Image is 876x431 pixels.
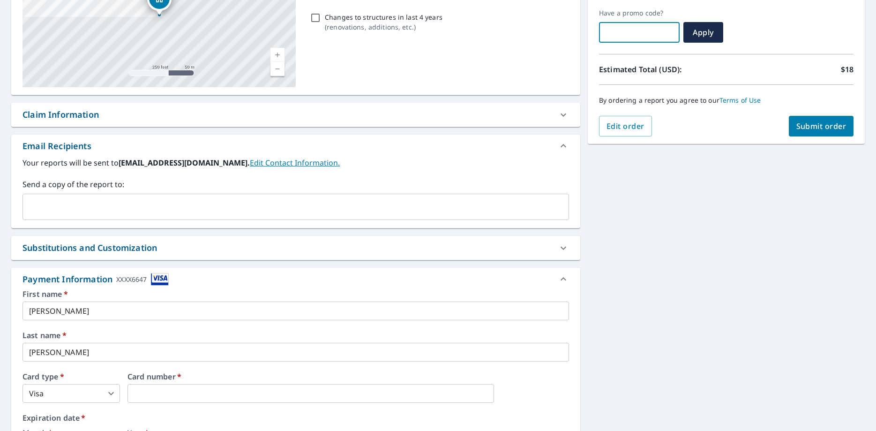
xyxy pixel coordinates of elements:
label: Expiration date [22,414,569,422]
button: Apply [683,22,723,43]
label: Card number [127,373,569,380]
div: Substitutions and Customization [22,242,157,254]
div: XXXX6647 [116,273,147,286]
a: EditContactInfo [250,158,340,168]
div: Email Recipients [22,140,91,152]
div: Payment InformationXXXX6647cardImage [11,268,580,290]
p: By ordering a report you agree to our [599,96,854,105]
div: Payment Information [22,273,169,286]
b: [EMAIL_ADDRESS][DOMAIN_NAME]. [119,158,250,168]
div: Claim Information [22,108,99,121]
p: Changes to structures in last 4 years [325,12,442,22]
img: cardImage [151,273,169,286]
label: Card type [22,373,120,380]
label: Your reports will be sent to [22,157,569,168]
p: ( renovations, additions, etc. ) [325,22,442,32]
a: Current Level 17, Zoom In [270,48,285,62]
label: First name [22,290,569,298]
span: Edit order [606,121,644,131]
button: Edit order [599,116,652,136]
span: Apply [691,27,716,38]
div: Visa [22,384,120,403]
p: Estimated Total (USD): [599,64,726,75]
label: Have a promo code? [599,9,680,17]
label: Last name [22,332,569,339]
span: Submit order [796,121,846,131]
div: Substitutions and Customization [11,236,580,260]
button: Submit order [789,116,854,136]
a: Terms of Use [719,96,761,105]
p: $18 [841,64,854,75]
a: Current Level 17, Zoom Out [270,62,285,76]
label: Send a copy of the report to: [22,179,569,190]
iframe: secure payment field [127,384,494,403]
div: Email Recipients [11,135,580,157]
div: Claim Information [11,103,580,127]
